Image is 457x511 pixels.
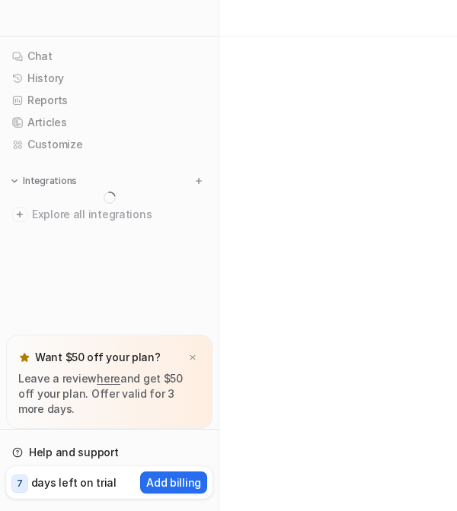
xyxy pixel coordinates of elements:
[12,207,27,222] img: explore all integrations
[6,134,213,155] a: Customize
[6,46,213,67] a: Chat
[32,202,206,227] span: Explore all integrations
[6,68,213,89] a: History
[6,173,81,189] button: Integrations
[18,351,30,363] img: star
[18,371,200,417] p: Leave a review and get $50 off your plan. Offer valid for 3 more days.
[188,353,197,363] img: x
[6,442,213,463] a: Help and support
[6,112,213,133] a: Articles
[17,477,23,490] p: 7
[140,471,207,494] button: Add billing
[97,372,120,385] a: here
[35,350,161,365] p: Want $50 off your plan?
[6,204,213,225] a: Explore all integrations
[31,474,117,490] p: days left on trial
[9,176,20,186] img: expand menu
[6,90,213,111] a: Reports
[146,474,201,490] p: Add billing
[193,176,204,186] img: menu_add.svg
[23,175,77,187] p: Integrations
